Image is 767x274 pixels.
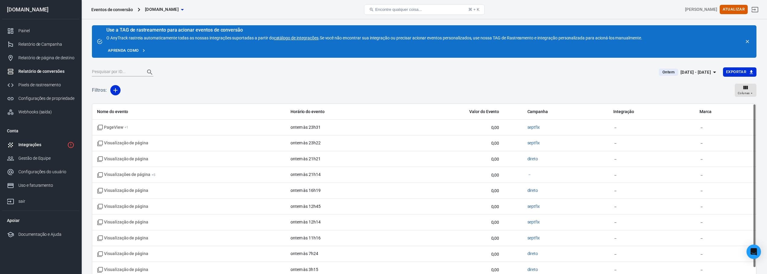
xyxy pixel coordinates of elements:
[2,78,79,92] a: Pixels de rastreamento
[291,188,321,193] time: 2025-09-30T16:19:18-03:00
[104,251,148,256] font: Visualização de página
[527,140,540,146] span: septfix
[491,220,499,225] font: 0,00
[527,156,538,161] a: direto
[104,220,148,224] font: Visualização de página
[491,157,499,162] font: 0,00
[92,68,140,76] input: Pesquisar por ID...
[18,169,66,174] font: Configurações do usuário
[527,140,540,145] font: septfix
[723,7,745,11] font: Atualizar
[685,7,717,12] font: [PERSON_NAME]
[491,267,499,272] font: 0,00
[527,125,540,131] span: septfix
[613,141,618,146] font: －
[375,7,422,12] font: Encontre qualquer coisa...
[527,172,532,178] span: －
[723,67,756,77] button: Exportar
[685,6,717,13] div: ID da conta: 3jDzlnHw
[291,204,321,209] time: 2025-09-30T12:45:12-03:00
[291,140,321,145] time: 2025-09-30T23:22:17-03:00
[2,192,79,208] a: sair
[613,188,618,193] font: －
[291,140,321,145] font: ontem às 23h22
[291,251,318,256] time: 2025-09-30T07:24:53-03:00
[527,109,548,114] font: Campanha
[613,236,618,241] font: －
[97,267,148,273] span: Nome padrão do evento
[699,172,704,177] font: －
[104,236,148,240] font: Visualização de página
[699,236,704,241] font: －
[699,109,712,114] font: Marca
[291,220,321,224] font: ontem às 12h14
[18,28,30,33] font: Painel
[527,188,538,193] font: direto
[527,267,538,273] span: direto
[291,188,321,193] font: ontem às 16h19
[145,7,179,12] font: [DOMAIN_NAME]
[291,172,321,177] time: 2025-09-30T21:14:35-03:00
[97,140,148,146] span: Nome padrão do evento
[527,267,538,272] a: direto
[320,35,642,40] font: Se você não encontrar sua integração ou precisar acionar eventos personalizados, use nossa TAG de...
[104,140,148,145] font: Visualização de página
[7,218,20,223] font: Apoiar
[527,188,538,194] span: direto
[491,125,499,130] font: 0,00
[735,84,756,97] button: Colunas
[291,267,318,272] time: 2025-09-30T03:15:55-03:00
[726,70,746,74] font: Exportar
[7,128,18,133] font: Conta
[491,236,499,241] font: 0,00
[527,156,538,162] span: direto
[720,5,748,14] button: Atualizar
[654,67,723,77] button: Ontem[DATE] - [DATE]
[681,70,711,75] font: [DATE] - [DATE]
[18,156,51,161] font: Gestão de Equipe
[613,251,618,256] font: －
[491,251,499,256] font: 0,00
[143,65,157,79] button: Procurar
[97,109,128,114] font: Nome do evento
[152,173,153,177] font: +
[291,204,321,209] font: ontem às 12h45
[7,6,49,13] font: [DOMAIN_NAME]
[738,91,750,95] font: Colunas
[2,105,79,119] a: Webhooks (saída)
[104,267,148,272] font: Visualização de página
[97,235,148,241] span: Nome padrão do evento
[613,125,618,130] font: －
[527,220,540,224] font: septfix
[527,236,540,240] a: septfix
[18,55,74,60] font: Relatório de página de destino
[699,141,704,146] font: －
[106,46,147,55] a: Aprenda como
[527,204,540,210] span: septfix
[2,51,79,65] a: Relatório de página de destino
[491,188,499,193] font: 0,00
[527,204,540,209] font: septfix
[291,156,321,161] time: 2025-09-30T21:21:05-03:00
[108,48,139,53] font: Aprenda como
[748,2,762,17] a: sair
[67,141,74,149] svg: 1 rede ainda não verificada
[699,204,704,209] font: －
[319,35,320,40] font: .
[291,109,325,114] font: Horário do evento
[18,232,61,237] font: Documentação e Ajuda
[699,220,704,225] font: －
[699,267,704,272] font: －
[97,219,148,225] span: Nome padrão do evento
[491,172,499,177] font: 0,00
[2,38,79,51] a: Relatório de Campanha
[2,179,79,192] a: Uso e faturamento
[91,7,133,13] div: Eventos de conversão
[2,152,79,165] a: Gestão de Equipe
[104,156,148,161] font: Visualização de página
[291,125,321,130] time: 2025-09-30T23:31:35-03:00
[18,42,62,47] font: Relatório de Campanha
[291,251,318,256] font: ontem às 7h24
